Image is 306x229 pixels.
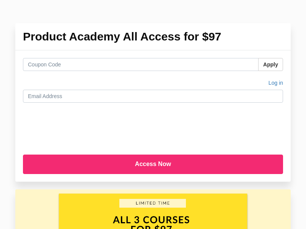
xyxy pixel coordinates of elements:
[258,58,283,71] button: Apply
[23,155,283,174] input: Access Now
[269,79,283,90] a: Log in
[23,90,283,103] input: Email Address
[23,58,259,71] input: Coupon Code
[21,109,285,148] iframe: Secure payment input frame
[23,31,283,42] h1: Product Academy All Access for $97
